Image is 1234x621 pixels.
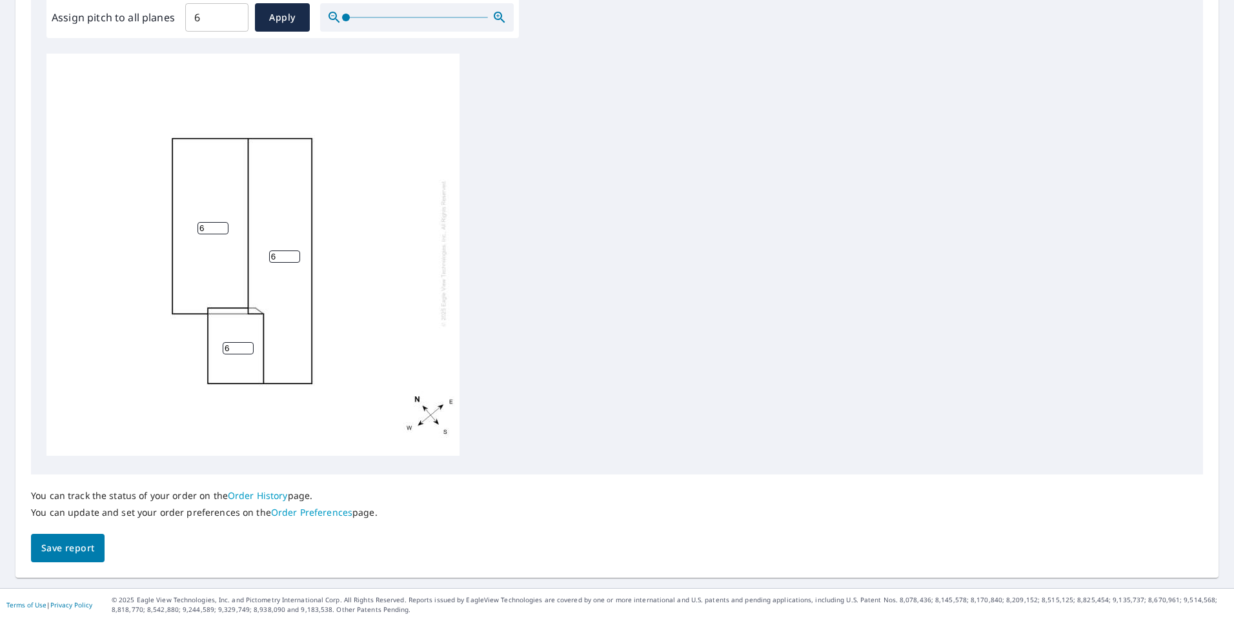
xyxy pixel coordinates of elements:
[31,534,105,563] button: Save report
[112,595,1228,615] p: © 2025 Eagle View Technologies, Inc. and Pictometry International Corp. All Rights Reserved. Repo...
[6,601,92,609] p: |
[265,10,299,26] span: Apply
[6,600,46,609] a: Terms of Use
[31,490,378,502] p: You can track the status of your order on the page.
[228,489,288,502] a: Order History
[41,540,94,556] span: Save report
[271,506,352,518] a: Order Preferences
[31,507,378,518] p: You can update and set your order preferences on the page.
[255,3,310,32] button: Apply
[52,10,175,25] label: Assign pitch to all planes
[50,600,92,609] a: Privacy Policy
